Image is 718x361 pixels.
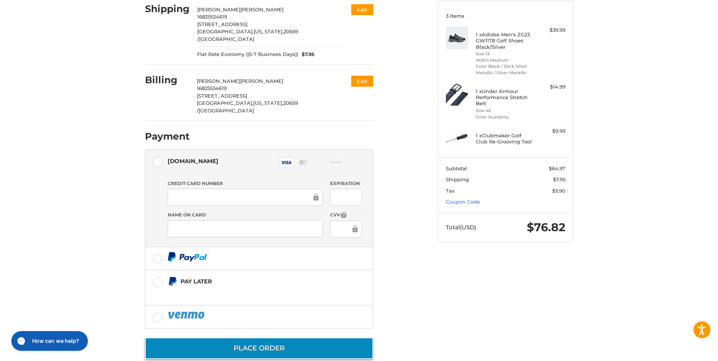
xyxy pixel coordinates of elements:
li: Size 40 [476,107,534,114]
span: Subtotal [446,165,467,171]
img: PayPal icon [168,310,206,320]
li: Color Black / Dark Silver Metallic / Silver Metallic [476,63,534,76]
a: Coupon Code [446,199,480,205]
div: $39.99 [536,26,565,34]
span: 20659 / [197,28,298,42]
span: [PERSON_NAME] [240,6,283,12]
h4: 1 x Clubmaker Golf Club Re-Grooving Tool [476,132,534,145]
span: [STREET_ADDRESS] [197,93,247,99]
h2: Billing [145,74,189,86]
h2: Shipping [145,3,190,15]
span: Shipping [446,176,469,182]
span: $76.82 [527,220,565,234]
li: Size 13 [476,51,534,57]
span: 16825534619 [197,85,227,91]
span: [PERSON_NAME] [240,78,283,84]
li: Width Medium [476,57,534,64]
span: [PERSON_NAME] [197,78,240,84]
div: Pay Later [181,275,326,288]
iframe: Gorgias live chat messenger [8,328,90,353]
button: Edit [351,76,373,87]
button: Edit [351,4,373,15]
span: [GEOGRAPHIC_DATA] [199,36,254,42]
span: 16825534619 [197,14,227,20]
h2: Payment [145,131,190,142]
img: PayPal icon [168,252,207,261]
span: Flat Rate Economy ((5-7 Business Days)) [197,51,298,58]
span: [US_STATE], [254,28,283,34]
div: [DOMAIN_NAME] [168,155,218,167]
label: CVV [330,212,361,219]
h4: 1 x Adidas Men's ZG23 GW1178 Golf Shoes Black/Silver [476,31,534,50]
span: [GEOGRAPHIC_DATA] [199,107,254,114]
label: Credit Card Number [168,180,323,187]
span: $3.90 [552,188,565,194]
div: $9.99 [536,128,565,135]
label: Expiration [330,180,361,187]
label: Name on Card [168,212,323,218]
span: Total (USD) [446,224,476,231]
img: Pay Later icon [168,277,177,286]
span: $7.95 [298,51,315,58]
span: [PERSON_NAME] [197,6,240,12]
span: $7.95 [553,176,565,182]
li: Color Academy [476,114,534,120]
h4: 1 x Under Armour Performance Stretch Belt [476,88,534,107]
span: $64.97 [549,165,565,171]
iframe: Google Customer Reviews [656,341,718,361]
span: 20659 / [197,100,298,114]
span: [STREET_ADDRESS] [197,21,248,27]
iframe: PayPal Message 1 [168,289,326,296]
span: [GEOGRAPHIC_DATA], [197,28,254,34]
span: Tax [446,188,455,194]
span: [GEOGRAPHIC_DATA], [197,100,253,106]
div: $14.99 [536,83,565,91]
span: [US_STATE], [253,100,283,106]
h3: 3 Items [446,13,565,19]
button: Place Order [145,338,373,359]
